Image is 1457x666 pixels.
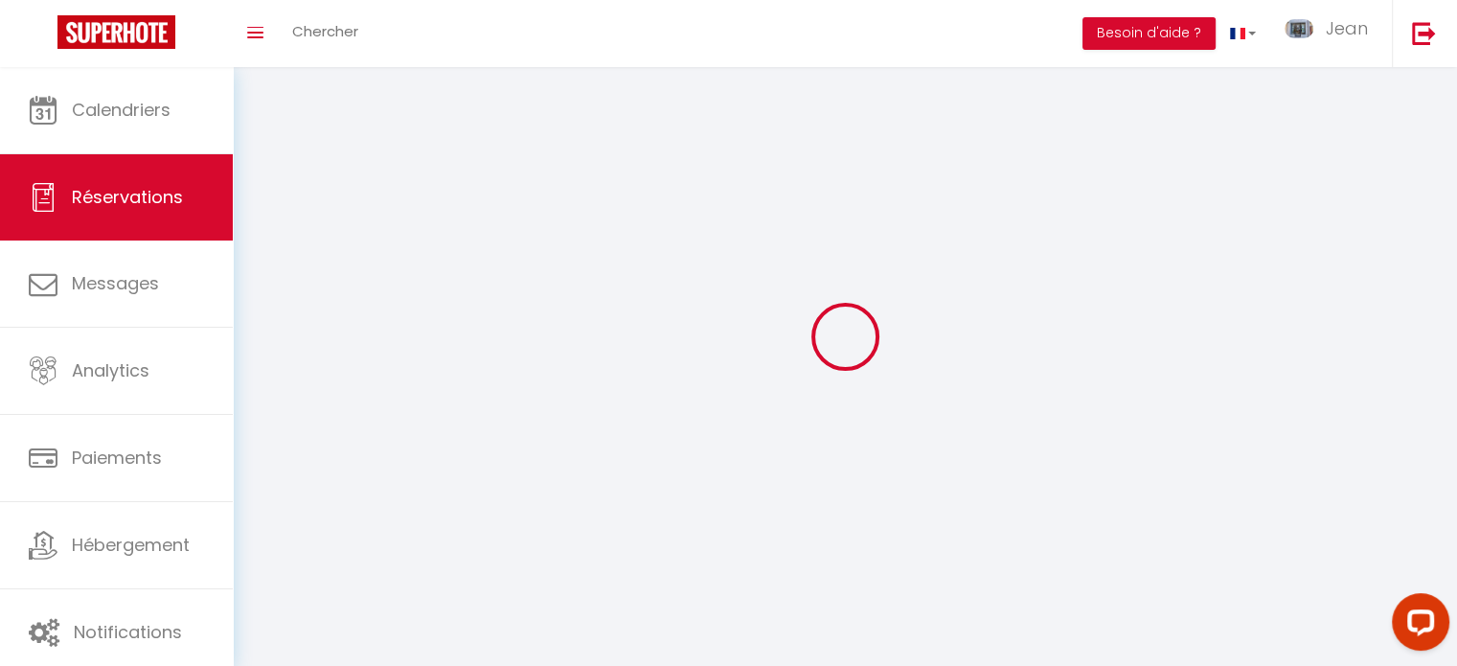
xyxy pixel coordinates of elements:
[292,21,358,41] span: Chercher
[57,15,175,49] img: Super Booking
[72,98,171,122] span: Calendriers
[72,358,149,382] span: Analytics
[1377,586,1457,666] iframe: LiveChat chat widget
[1082,17,1216,50] button: Besoin d'aide ?
[72,185,183,209] span: Réservations
[72,533,190,557] span: Hébergement
[1326,16,1368,40] span: Jean
[1412,21,1436,45] img: logout
[1285,19,1313,38] img: ...
[72,271,159,295] span: Messages
[74,620,182,644] span: Notifications
[72,446,162,470] span: Paiements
